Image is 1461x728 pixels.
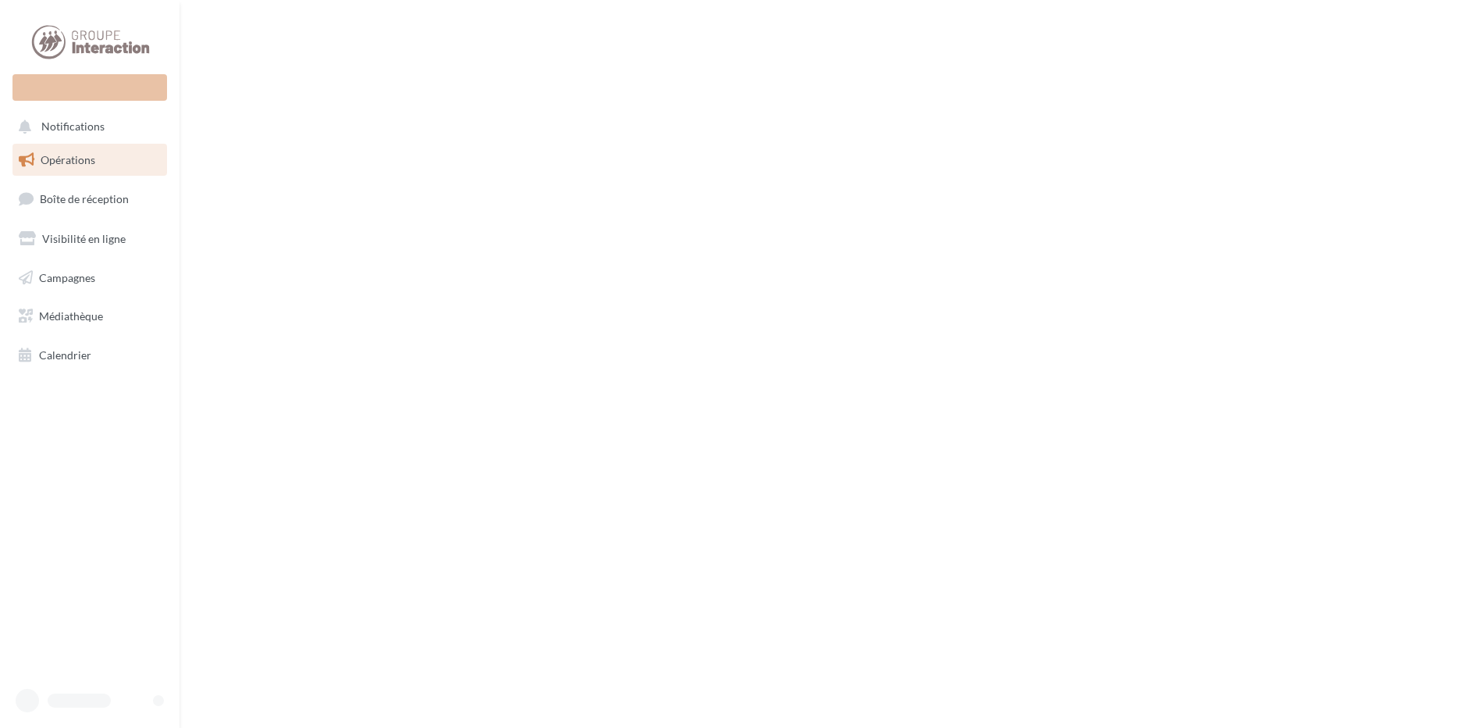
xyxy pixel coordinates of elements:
[39,309,103,323] span: Médiathèque
[9,339,170,372] a: Calendrier
[41,120,105,134] span: Notifications
[9,300,170,333] a: Médiathèque
[39,270,95,284] span: Campagnes
[9,223,170,255] a: Visibilité en ligne
[12,74,167,101] div: Nouvelle campagne
[40,192,129,205] span: Boîte de réception
[9,262,170,294] a: Campagnes
[42,232,126,245] span: Visibilité en ligne
[41,153,95,166] span: Opérations
[9,144,170,177] a: Opérations
[39,348,91,362] span: Calendrier
[9,182,170,216] a: Boîte de réception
